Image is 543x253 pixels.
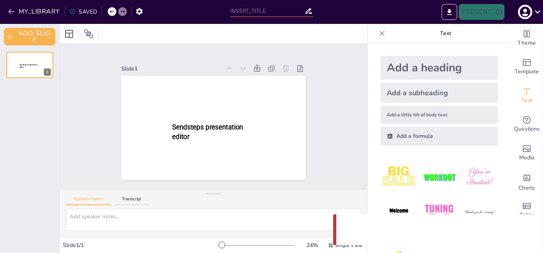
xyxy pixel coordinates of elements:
div: Get real-time input from your audience [511,110,543,139]
div: Add images, graphics, shapes or video [511,139,543,167]
span: Sendsteps presentation editor [19,64,37,68]
span: Media [519,153,535,162]
button: Speaker Notes [66,196,111,205]
div: Add ready made slides [511,53,543,81]
div: Layout [63,27,76,40]
div: SAVED [69,8,97,16]
div: Add a table [511,196,543,225]
div: Slide 1 [121,65,220,73]
div: Sendsteps presentation editor1 [6,52,53,78]
div: Add charts and graphs [511,167,543,196]
img: 6.jpeg [461,199,498,236]
div: Slide 1 / 1 [63,241,218,249]
span: Position [84,29,93,39]
div: Add a heading [380,56,498,80]
p: Something went wrong with the request. (CORS) [359,225,511,235]
div: Add a little bit of body text [380,106,498,124]
span: Sendsteps presentation editor [172,124,243,141]
div: 24 % [303,241,322,249]
button: ADD_SLIDE [4,28,55,45]
img: 5.jpeg [421,199,458,236]
div: Add a formula [380,127,498,146]
button: PRESENT [459,4,504,20]
span: Text [521,96,532,105]
img: 3.jpeg [461,159,498,196]
span: Theme [518,39,536,47]
input: INSERT_TITLE [230,5,304,17]
span: Questions [514,125,540,133]
span: Template [515,67,539,76]
img: 4.jpeg [380,199,417,236]
div: 1 [44,69,51,76]
span: Charts [518,184,535,192]
button: EXPORT_TO_POWERPOINT [442,4,457,20]
div: Add a subheading [380,83,498,103]
div: Add text boxes [511,81,543,110]
img: 1.jpeg [380,159,417,196]
button: Transcript [114,196,149,205]
div: Change the overall theme [511,24,543,53]
p: Text [388,24,503,43]
button: MY_LIBRARY [6,5,63,18]
img: 2.jpeg [421,159,458,196]
span: Table [520,211,534,220]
